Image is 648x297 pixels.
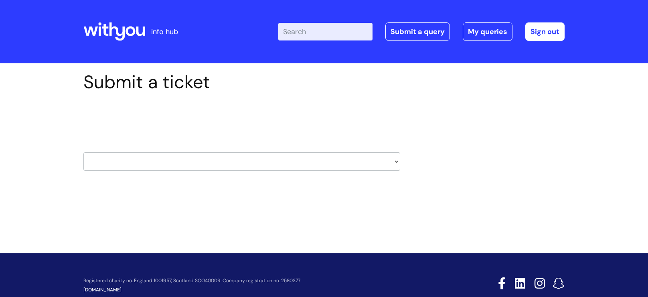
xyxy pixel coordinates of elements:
[278,22,565,41] div: | -
[83,71,400,93] h1: Submit a ticket
[151,25,178,38] p: info hub
[83,278,441,283] p: Registered charity no. England 1001957, Scotland SCO40009. Company registration no. 2580377
[83,287,121,293] a: [DOMAIN_NAME]
[463,22,512,41] a: My queries
[83,111,400,126] h2: Select issue type
[385,22,450,41] a: Submit a query
[525,22,565,41] a: Sign out
[278,23,373,40] input: Search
